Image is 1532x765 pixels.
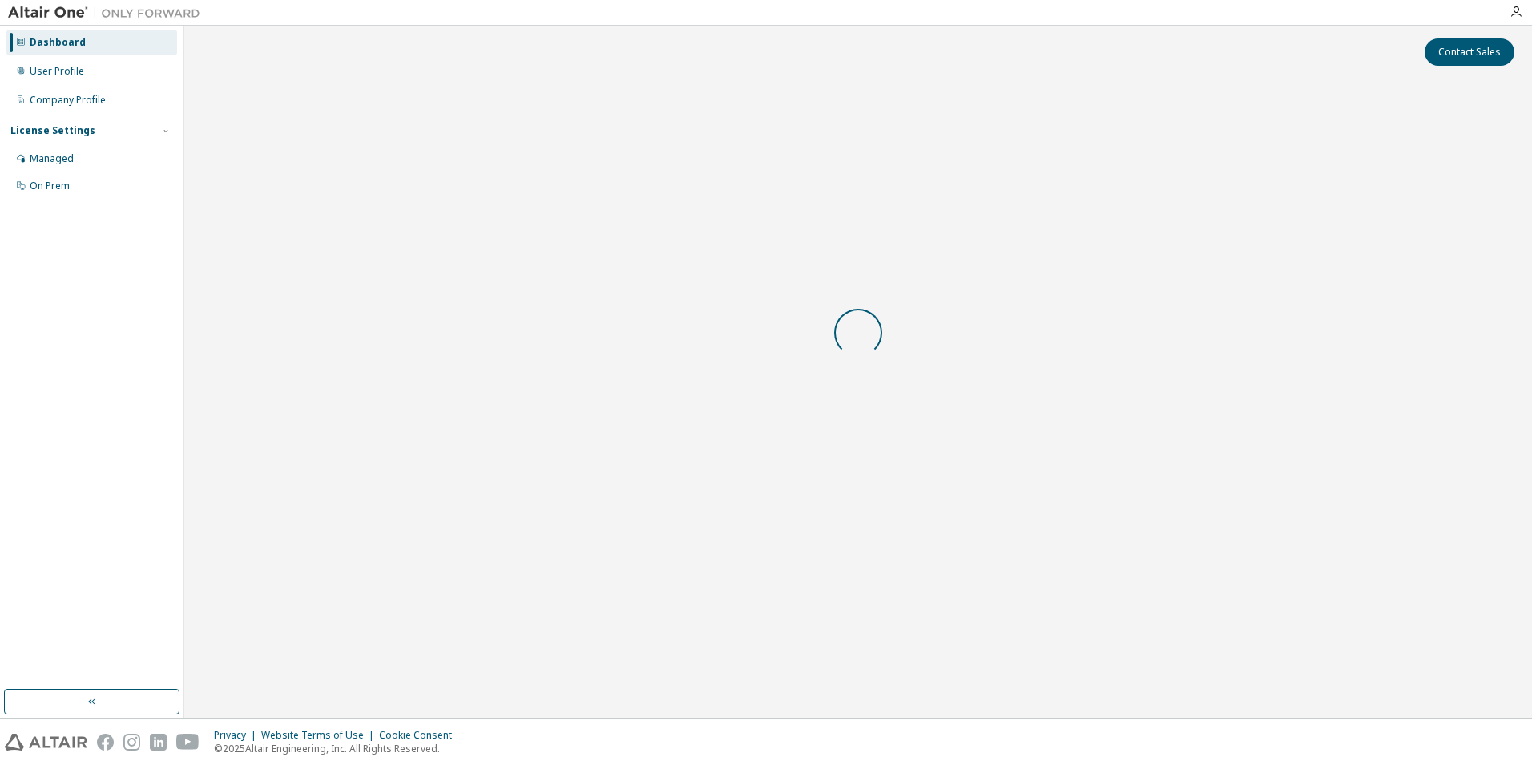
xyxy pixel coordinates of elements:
img: youtube.svg [176,734,200,751]
img: linkedin.svg [150,734,167,751]
img: altair_logo.svg [5,734,87,751]
div: User Profile [30,65,84,78]
p: © 2025 Altair Engineering, Inc. All Rights Reserved. [214,742,462,755]
div: Company Profile [30,94,106,107]
div: Privacy [214,729,261,742]
button: Contact Sales [1425,38,1514,66]
div: Cookie Consent [379,729,462,742]
img: Altair One [8,5,208,21]
div: Website Terms of Use [261,729,379,742]
img: instagram.svg [123,734,140,751]
div: Dashboard [30,36,86,49]
div: Managed [30,152,74,165]
div: On Prem [30,180,70,192]
img: facebook.svg [97,734,114,751]
div: License Settings [10,124,95,137]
